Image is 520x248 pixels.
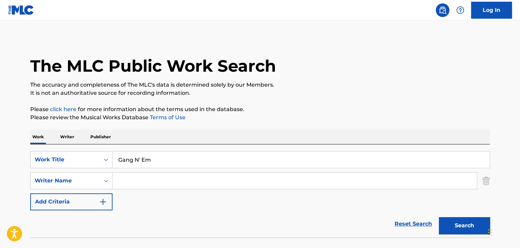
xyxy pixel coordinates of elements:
a: Terms of Use [149,114,186,121]
button: Search [439,217,490,234]
h1: The MLC Public Work Search [30,56,276,76]
a: Reset Search [391,216,435,231]
img: MLC Logo [8,5,34,15]
img: help [456,6,464,14]
div: Work Title [35,156,96,164]
p: Please for more information about the terms used in the database. [30,105,490,113]
img: Delete Criterion [482,172,490,189]
p: Publisher [88,130,113,144]
p: The accuracy and completeness of The MLC's data is determined solely by our Members. [30,81,490,89]
form: Search Form [30,151,490,237]
a: click here [50,106,76,112]
button: Add Criteria [30,193,112,210]
p: Work [30,130,46,144]
img: search [438,6,447,14]
p: Please review the Musical Works Database [30,113,490,122]
div: Writer Name [35,177,96,185]
div: Drag [488,222,492,243]
div: Help [453,3,467,17]
img: 9d2ae6d4665cec9f34b9.svg [99,198,107,206]
a: Log In [471,2,512,19]
a: Public Search [436,3,449,17]
p: Writer [58,130,76,144]
iframe: Chat Widget [486,215,520,248]
p: It is not an authoritative source for recording information. [30,89,490,97]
